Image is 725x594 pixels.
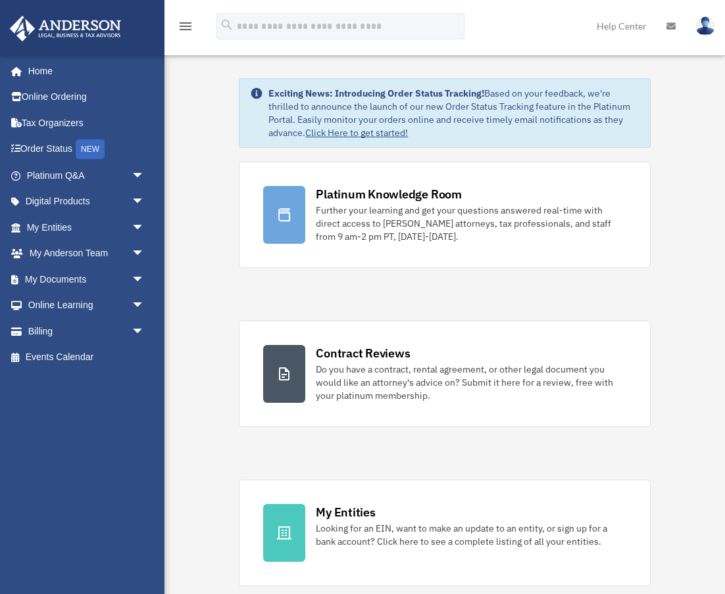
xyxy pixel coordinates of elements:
[132,189,158,216] span: arrow_drop_down
[132,214,158,241] span: arrow_drop_down
[9,344,164,371] a: Events Calendar
[9,318,164,344] a: Billingarrow_drop_down
[316,186,462,202] div: Platinum Knowledge Room
[9,189,164,215] a: Digital Productsarrow_drop_down
[9,58,158,84] a: Home
[132,266,158,293] span: arrow_drop_down
[132,162,158,189] span: arrow_drop_down
[695,16,715,35] img: User Pic
[316,345,410,361] div: Contract Reviews
[9,214,164,240] a: My Entitiesarrow_drop_down
[178,18,193,34] i: menu
[132,318,158,345] span: arrow_drop_down
[239,321,651,427] a: Contract Reviews Do you have a contract, rental agreement, or other legal document you would like...
[9,266,164,292] a: My Documentsarrow_drop_down
[268,87,639,139] div: Based on your feedback, we're thrilled to announce the launch of our new Order Status Tracking fe...
[178,23,193,34] a: menu
[9,136,164,163] a: Order StatusNEW
[316,522,626,548] div: Looking for an EIN, want to make an update to an entity, or sign up for a bank account? Click her...
[132,292,158,319] span: arrow_drop_down
[132,240,158,267] span: arrow_drop_down
[6,16,125,41] img: Anderson Advisors Platinum Portal
[220,18,234,32] i: search
[9,162,164,189] a: Platinum Q&Aarrow_drop_down
[316,504,375,520] div: My Entities
[9,292,164,319] a: Online Learningarrow_drop_down
[305,127,408,139] a: Click Here to get started!
[316,204,626,243] div: Further your learning and get your questions answered real-time with direct access to [PERSON_NAM...
[239,162,651,268] a: Platinum Knowledge Room Further your learning and get your questions answered real-time with dire...
[76,139,105,159] div: NEW
[239,480,651,586] a: My Entities Looking for an EIN, want to make an update to an entity, or sign up for a bank accoun...
[268,87,484,99] strong: Exciting News: Introducing Order Status Tracking!
[9,240,164,267] a: My Anderson Teamarrow_drop_down
[9,84,164,110] a: Online Ordering
[9,110,164,136] a: Tax Organizers
[316,363,626,402] div: Do you have a contract, rental agreement, or other legal document you would like an attorney's ad...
